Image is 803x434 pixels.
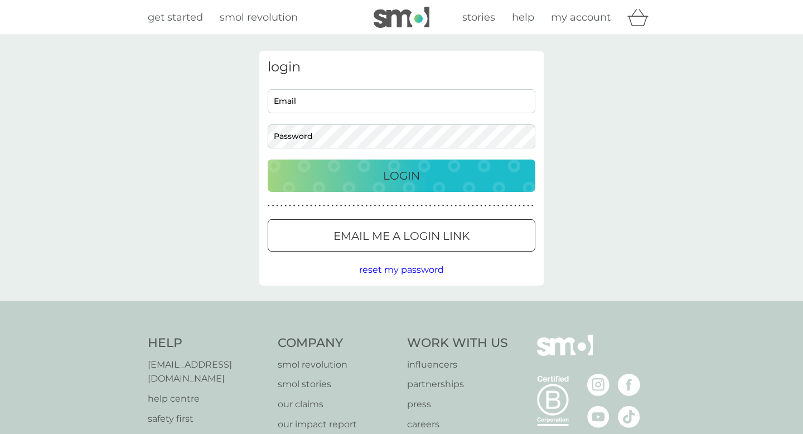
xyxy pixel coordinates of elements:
[220,9,298,26] a: smol revolution
[455,203,457,209] p: ●
[278,358,396,372] a: smol revolution
[378,203,380,209] p: ●
[438,203,440,209] p: ●
[618,374,640,396] img: visit the smol Facebook page
[148,9,203,26] a: get started
[587,374,609,396] img: visit the smol Instagram page
[340,203,342,209] p: ●
[618,406,640,428] img: visit the smol Tiktok page
[407,417,508,432] p: careers
[472,203,474,209] p: ●
[429,203,432,209] p: ●
[357,203,359,209] p: ●
[361,203,364,209] p: ●
[514,203,516,209] p: ●
[327,203,330,209] p: ●
[462,11,495,23] span: stories
[306,203,308,209] p: ●
[331,203,333,209] p: ●
[417,203,419,209] p: ●
[433,203,436,209] p: ●
[459,203,461,209] p: ●
[442,203,444,209] p: ●
[463,203,466,209] p: ●
[383,167,420,185] p: Login
[627,6,655,28] div: basket
[412,203,414,209] p: ●
[451,203,453,209] p: ●
[220,11,298,23] span: smol revolution
[551,11,611,23] span: my account
[148,335,267,352] h4: Help
[527,203,529,209] p: ●
[268,203,270,209] p: ●
[278,397,396,412] a: our claims
[268,160,535,192] button: Login
[523,203,525,209] p: ●
[404,203,406,209] p: ●
[276,203,278,209] p: ●
[344,203,346,209] p: ●
[510,203,512,209] p: ●
[370,203,372,209] p: ●
[421,203,423,209] p: ●
[512,9,534,26] a: help
[323,203,325,209] p: ●
[315,203,317,209] p: ●
[148,392,267,406] a: help centre
[148,11,203,23] span: get started
[383,203,385,209] p: ●
[268,219,535,252] button: Email me a login link
[359,264,444,275] span: reset my password
[278,377,396,392] a: smol stories
[278,417,396,432] a: our impact report
[587,406,609,428] img: visit the smol Youtube page
[425,203,427,209] p: ●
[285,203,287,209] p: ●
[407,358,508,372] a: influencers
[280,203,283,209] p: ●
[353,203,355,209] p: ●
[519,203,521,209] p: ●
[365,203,367,209] p: ●
[506,203,508,209] p: ●
[485,203,487,209] p: ●
[446,203,448,209] p: ●
[489,203,491,209] p: ●
[407,335,508,352] h4: Work With Us
[407,397,508,412] a: press
[374,7,429,28] img: smol
[408,203,410,209] p: ●
[395,203,398,209] p: ●
[407,377,508,392] a: partnerships
[302,203,304,209] p: ●
[467,203,470,209] p: ●
[391,203,393,209] p: ●
[537,335,593,373] img: smol
[476,203,478,209] p: ●
[148,358,267,386] a: [EMAIL_ADDRESS][DOMAIN_NAME]
[148,412,267,426] a: safety first
[293,203,296,209] p: ●
[319,203,321,209] p: ●
[297,203,299,209] p: ●
[531,203,534,209] p: ●
[336,203,338,209] p: ●
[359,263,444,277] button: reset my password
[493,203,495,209] p: ●
[387,203,389,209] p: ●
[497,203,500,209] p: ●
[289,203,291,209] p: ●
[374,203,376,209] p: ●
[462,9,495,26] a: stories
[512,11,534,23] span: help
